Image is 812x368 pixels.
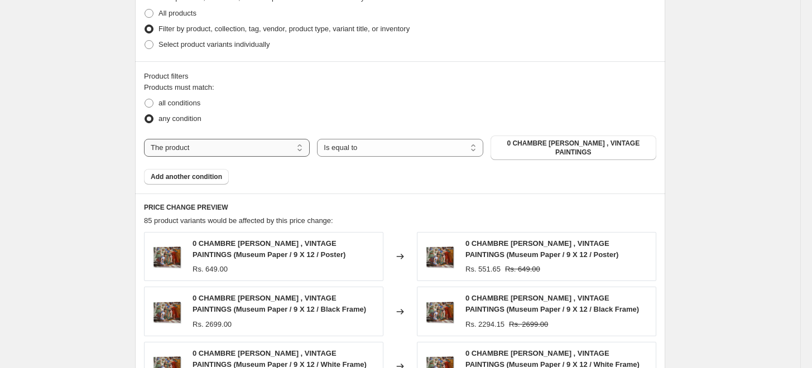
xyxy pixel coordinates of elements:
[465,294,639,313] span: 0 CHAMBRE [PERSON_NAME] , VINTAGE PAINTINGS (Museum Paper / 9 X 12 / Black Frame)
[465,264,501,275] div: Rs. 551.65
[158,40,270,49] span: Select product variants individually
[150,295,184,328] img: GALLERYWRAP-resized_68388be6-0156-4f2a-9cf4-c57fa730b2c7_80x.jpg
[497,139,650,157] span: 0 CHAMBRE [PERSON_NAME] , VINTAGE PAINTINGS
[158,99,200,107] span: all conditions
[193,319,232,330] div: Rs. 2699.00
[158,114,201,123] span: any condition
[193,264,228,275] div: Rs. 649.00
[193,239,345,259] span: 0 CHAMBRE [PERSON_NAME] , VINTAGE PAINTINGS (Museum Paper / 9 X 12 / Poster)
[158,25,410,33] span: Filter by product, collection, tag, vendor, product type, variant title, or inventory
[193,294,366,313] span: 0 CHAMBRE [PERSON_NAME] , VINTAGE PAINTINGS (Museum Paper / 9 X 12 / Black Frame)
[144,83,214,91] span: Products must match:
[465,319,505,330] div: Rs. 2294.15
[505,264,540,275] strike: Rs. 649.00
[144,203,656,212] h6: PRICE CHANGE PREVIEW
[491,135,656,160] button: 0 CHAMBRE DE RAPHAËL , VINTAGE PAINTINGS
[465,239,618,259] span: 0 CHAMBRE [PERSON_NAME] , VINTAGE PAINTINGS (Museum Paper / 9 X 12 / Poster)
[144,71,656,82] div: Product filters
[423,240,457,273] img: GALLERYWRAP-resized_68388be6-0156-4f2a-9cf4-c57fa730b2c7_80x.jpg
[151,172,222,181] span: Add another condition
[144,169,229,185] button: Add another condition
[423,295,457,328] img: GALLERYWRAP-resized_68388be6-0156-4f2a-9cf4-c57fa730b2c7_80x.jpg
[158,9,196,17] span: All products
[144,216,333,225] span: 85 product variants would be affected by this price change:
[509,319,548,330] strike: Rs. 2699.00
[150,240,184,273] img: GALLERYWRAP-resized_68388be6-0156-4f2a-9cf4-c57fa730b2c7_80x.jpg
